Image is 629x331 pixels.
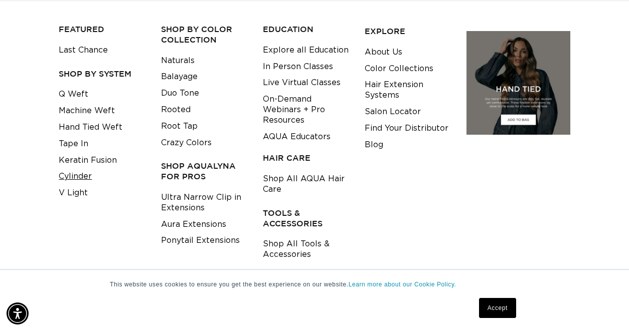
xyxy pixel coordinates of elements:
a: Rooted [161,102,191,118]
a: Explore all Education [263,42,349,59]
div: Accessibility Menu [7,302,29,324]
a: Crazy Colors [161,135,212,151]
a: Machine Weft [59,103,115,119]
a: Shop All AQUA Hair Care [263,171,349,198]
a: Naturals [161,53,195,69]
h3: EDUCATION [263,24,349,35]
a: Accept [479,298,516,318]
a: Ponytail Extensions [161,232,240,249]
a: Aura Extensions [161,216,226,233]
a: On-Demand Webinars + Pro Resources [263,91,349,128]
a: Duo Tone [161,85,199,102]
h3: TOOLS & ACCESSORIES [263,208,349,229]
h3: HAIR CARE [263,153,349,163]
a: Shop All Tools & Accessories [263,236,349,263]
a: Cylinder [59,168,92,185]
a: V Light [59,185,88,201]
p: This website uses cookies to ensure you get the best experience on our website. [110,280,519,289]
h3: FEATURED [59,24,145,35]
a: About Us [365,44,402,61]
a: Blog [365,137,383,153]
h3: Shop AquaLyna for Pros [161,161,247,182]
a: Balayage [161,69,198,85]
h3: Shop by Color Collection [161,24,247,45]
a: Live Virtual Classes [263,75,341,91]
a: Learn more about our Cookie Policy. [349,281,456,288]
a: Hair Extension Systems [365,77,451,104]
a: Salon Locator [365,104,421,120]
h3: EXPLORE [365,26,451,37]
a: AQUA Educators [263,129,331,145]
a: Color Collections [365,61,433,77]
a: Find Your Distributor [365,120,448,137]
iframe: Chat Widget [579,283,629,331]
a: In Person Classes [263,59,333,75]
a: Q Weft [59,86,88,103]
h3: SHOP BY SYSTEM [59,69,145,79]
a: Last Chance [59,42,108,59]
a: Ultra Narrow Clip in Extensions [161,189,247,216]
a: Keratin Fusion [59,152,117,169]
a: Hand Tied Weft [59,119,122,136]
a: Root Tap [161,118,198,135]
a: Tape In [59,136,88,152]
